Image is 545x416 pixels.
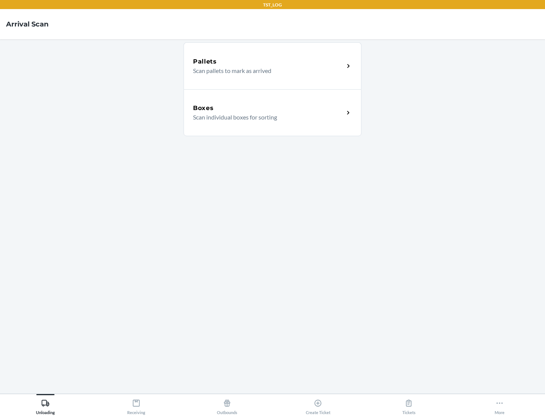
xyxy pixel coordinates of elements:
[193,57,217,66] h5: Pallets
[91,394,182,415] button: Receiving
[263,2,282,8] p: TST_LOG
[217,396,237,415] div: Outbounds
[193,113,338,122] p: Scan individual boxes for sorting
[182,394,272,415] button: Outbounds
[454,394,545,415] button: More
[193,104,214,113] h5: Boxes
[402,396,416,415] div: Tickets
[184,42,361,89] a: PalletsScan pallets to mark as arrived
[272,394,363,415] button: Create Ticket
[36,396,55,415] div: Unloading
[184,89,361,136] a: BoxesScan individual boxes for sorting
[306,396,330,415] div: Create Ticket
[6,19,48,29] h4: Arrival Scan
[127,396,145,415] div: Receiving
[363,394,454,415] button: Tickets
[193,66,338,75] p: Scan pallets to mark as arrived
[495,396,505,415] div: More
